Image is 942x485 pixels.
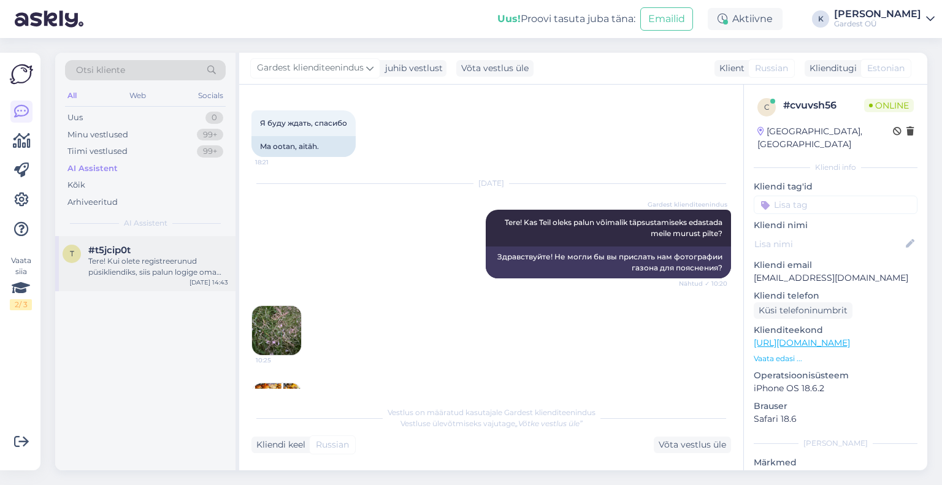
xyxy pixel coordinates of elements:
[754,162,917,173] div: Kliendi info
[10,255,32,310] div: Vaata siia
[65,88,79,104] div: All
[708,8,783,30] div: Aktiivne
[124,218,167,229] span: AI Assistent
[197,129,223,141] div: 99+
[754,302,852,319] div: Küsi telefoninumbrit
[456,60,534,77] div: Võta vestlus üle
[196,88,226,104] div: Socials
[754,324,917,337] p: Klienditeekond
[486,246,731,278] div: Здравствуйте! Не могли бы вы прислать нам фотографии газона для пояснения?
[88,245,131,256] span: #t5jcip0t
[256,356,302,365] span: 10:25
[834,19,921,29] div: Gardest OÜ
[497,13,521,25] b: Uus!
[834,9,935,29] a: [PERSON_NAME]Gardest OÜ
[764,102,770,112] span: c
[755,62,788,75] span: Russian
[70,249,74,258] span: t
[67,162,118,175] div: AI Assistent
[648,200,727,209] span: Gardest klienditeenindus
[754,400,917,413] p: Brauser
[867,62,905,75] span: Estonian
[257,61,364,75] span: Gardest klienditeenindus
[10,299,32,310] div: 2 / 3
[497,12,635,26] div: Proovi tasuta juba täna:
[380,62,443,75] div: juhib vestlust
[190,278,228,287] div: [DATE] 14:43
[864,99,914,112] span: Online
[67,145,128,158] div: Tiimi vestlused
[67,112,83,124] div: Uus
[251,438,305,451] div: Kliendi keel
[252,383,301,432] img: Attachment
[754,413,917,426] p: Safari 18.6
[515,419,583,428] i: „Võtke vestlus üle”
[754,259,917,272] p: Kliendi email
[754,272,917,285] p: [EMAIL_ADDRESS][DOMAIN_NAME]
[260,118,347,128] span: Я буду ждать, спасибо
[67,129,128,141] div: Minu vestlused
[757,125,893,151] div: [GEOGRAPHIC_DATA], [GEOGRAPHIC_DATA]
[805,62,857,75] div: Klienditugi
[754,337,850,348] a: [URL][DOMAIN_NAME]
[400,419,583,428] span: Vestluse ülevõtmiseks vajutage
[754,196,917,214] input: Lisa tag
[812,10,829,28] div: K
[783,98,864,113] div: # cvuvsh56
[251,178,731,189] div: [DATE]
[640,7,693,31] button: Emailid
[388,408,595,417] span: Vestlus on määratud kasutajale Gardest klienditeenindus
[127,88,148,104] div: Web
[251,136,356,157] div: Ma ootan, aitäh.
[67,196,118,208] div: Arhiveeritud
[316,438,349,451] span: Russian
[754,219,917,232] p: Kliendi nimi
[88,256,228,278] div: Tere! Kui olete registreerunud püsikliendiks, siis palun logige oma kontolt korra välja ja siis u...
[754,180,917,193] p: Kliendi tag'id
[754,382,917,395] p: iPhone OS 18.6.2
[679,279,727,288] span: Nähtud ✓ 10:20
[67,179,85,191] div: Kõik
[834,9,921,19] div: [PERSON_NAME]
[505,218,724,238] span: Tere! Kas Teil oleks palun võimalik täpsustamiseks edastada meile murust pilte?
[205,112,223,124] div: 0
[10,63,33,86] img: Askly Logo
[255,158,301,167] span: 18:21
[197,145,223,158] div: 99+
[754,456,917,469] p: Märkmed
[754,237,903,251] input: Lisa nimi
[252,306,301,355] img: Attachment
[754,369,917,382] p: Operatsioonisüsteem
[654,437,731,453] div: Võta vestlus üle
[714,62,745,75] div: Klient
[754,289,917,302] p: Kliendi telefon
[754,353,917,364] p: Vaata edasi ...
[76,64,125,77] span: Otsi kliente
[754,438,917,449] div: [PERSON_NAME]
